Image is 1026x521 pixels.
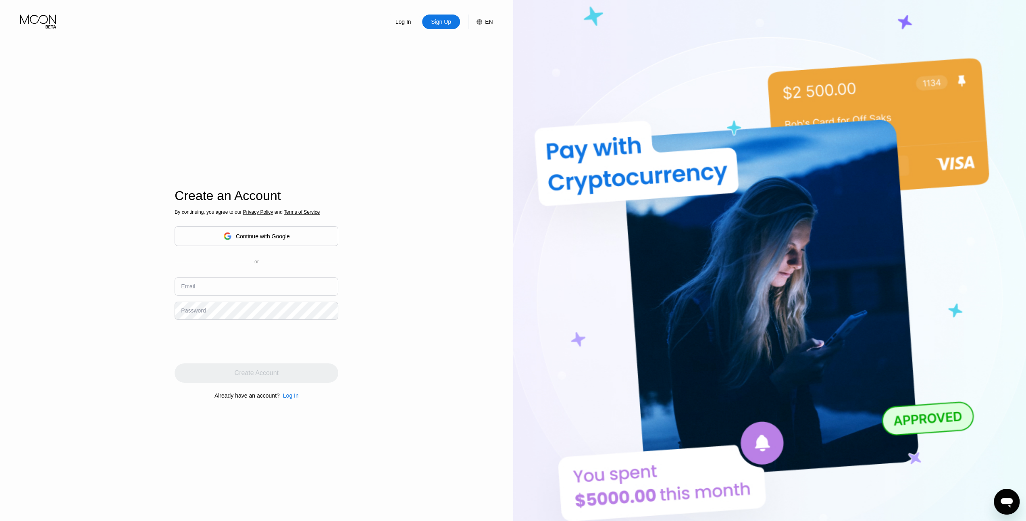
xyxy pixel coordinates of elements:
[273,209,284,215] span: and
[175,209,338,215] div: By continuing, you agree to our
[181,283,195,290] div: Email
[175,326,297,357] iframe: reCAPTCHA
[181,307,206,314] div: Password
[395,18,412,26] div: Log In
[384,15,422,29] div: Log In
[422,15,460,29] div: Sign Up
[175,188,338,203] div: Create an Account
[254,259,259,265] div: or
[243,209,273,215] span: Privacy Policy
[284,209,320,215] span: Terms of Service
[468,15,493,29] div: EN
[994,489,1020,515] iframe: Кнопка запуска окна обмена сообщениями
[214,392,280,399] div: Already have an account?
[430,18,452,26] div: Sign Up
[485,19,493,25] div: EN
[283,392,299,399] div: Log In
[280,392,299,399] div: Log In
[175,226,338,246] div: Continue with Google
[236,233,290,240] div: Continue with Google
